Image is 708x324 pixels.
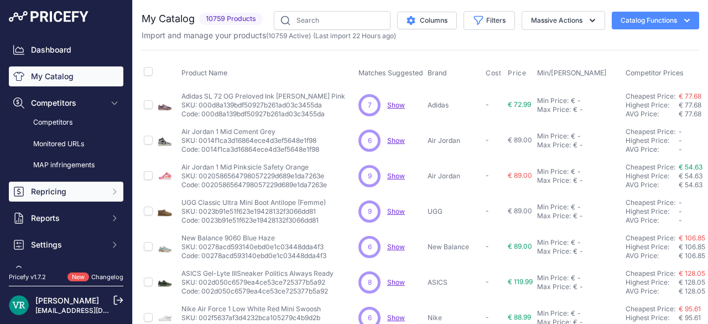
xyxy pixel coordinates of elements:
p: Code: 0023b91e51f623e19428132f3066dd81 [181,216,326,225]
span: Settings [31,239,103,250]
button: My Account [9,261,123,281]
p: New Balance [428,243,481,251]
a: Cheapest Price: [626,92,675,100]
span: - [486,136,489,144]
div: Highest Price: [626,207,679,216]
span: Repricing [31,186,103,197]
p: Code: 0014f1ca3d16864ece4d3ef5648e1f98 [181,145,319,154]
p: ASICS Gel-Lyte IIISneaker Politics Always Ready [181,269,334,278]
div: € [571,167,575,176]
button: Catalog Functions [612,12,699,29]
button: Massive Actions [522,11,605,30]
div: - [575,132,581,141]
span: € 89.00 [508,171,532,179]
a: Competitors [9,113,123,132]
span: Price [508,69,526,78]
div: - [575,96,581,105]
span: 8 [368,277,372,287]
span: Show [387,207,405,215]
a: My Catalog [9,66,123,86]
p: Adidas SL 72 OG Preloved Ink [PERSON_NAME] Pink [181,92,345,101]
span: 10759 Products [199,13,263,25]
div: Highest Price: [626,136,679,145]
span: - [486,242,489,250]
div: AVG Price: [626,287,679,296]
div: - [575,309,581,318]
p: New Balance 9060 Blue Haze [181,234,326,243]
p: SKU: 002d050c6579ea4ce53ce725377b5a92 [181,278,334,287]
a: Cheapest Price: [626,305,675,313]
button: Cost [486,69,503,78]
div: Highest Price: [626,243,679,251]
span: 7 [368,100,372,110]
a: [PERSON_NAME] [35,296,99,305]
span: - [486,207,489,215]
div: Max Price: [537,176,571,185]
div: € [573,212,577,220]
div: Min Price: [537,96,569,105]
span: Competitor Prices [626,69,684,77]
a: Show [387,243,405,251]
span: - [679,145,682,153]
div: € [573,247,577,256]
div: - [575,274,581,282]
div: Max Price: [537,212,571,220]
div: Highest Price: [626,101,679,110]
div: Min Price: [537,238,569,247]
h2: My Catalog [142,11,195,27]
button: Competitors [9,93,123,113]
a: Show [387,136,405,145]
p: SKU: 002f5637af3d4232bca105279c4b9d2b [181,313,323,322]
div: Min Price: [537,132,569,141]
span: € 77.68 [679,101,701,109]
span: - [679,127,682,136]
p: SKU: 000d8a139bdf50927b261ad03c3455da [181,101,345,110]
div: - [577,176,583,185]
span: New [67,272,89,282]
p: Air Jordan 1 Mid Cement Grey [181,127,319,136]
span: - [486,277,489,286]
div: Pricefy v1.7.2 [9,272,46,282]
div: Max Price: [537,247,571,256]
a: € 54.63 [679,163,702,171]
a: Cheapest Price: [626,127,675,136]
div: - [575,167,581,176]
span: - [486,171,489,179]
p: Import and manage your products [142,30,396,41]
span: € 95.61 [679,313,701,322]
div: € [571,203,575,212]
span: Cost [486,69,501,78]
div: Highest Price: [626,278,679,287]
div: - [577,247,583,256]
div: € [571,96,575,105]
div: € [573,176,577,185]
div: AVG Price: [626,181,679,189]
a: Cheapest Price: [626,269,675,277]
div: € [571,309,575,318]
div: - [575,238,581,247]
a: MAP infringements [9,156,123,175]
a: Show [387,172,405,180]
button: Price [508,69,528,78]
p: SKU: 0023b91e51f623e19428132f3066dd81 [181,207,326,216]
span: € 119.99 [508,277,533,286]
div: Min Price: [537,274,569,282]
div: AVG Price: [626,216,679,225]
a: € 106.85 [679,234,705,242]
a: Changelog [91,273,123,281]
button: Reports [9,208,123,228]
div: € [571,238,575,247]
div: AVG Price: [626,110,679,119]
div: Min Price: [537,309,569,318]
div: AVG Price: [626,251,679,260]
img: Pricefy Logo [9,11,88,22]
div: - [577,141,583,150]
p: UGG Classic Ultra Mini Boot Antilope (Femme) [181,198,326,207]
span: Matches Suggested [358,69,423,77]
div: Min Price: [537,167,569,176]
div: Max Price: [537,141,571,150]
span: (Last import 22 Hours ago) [313,32,396,40]
span: Show [387,101,405,109]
